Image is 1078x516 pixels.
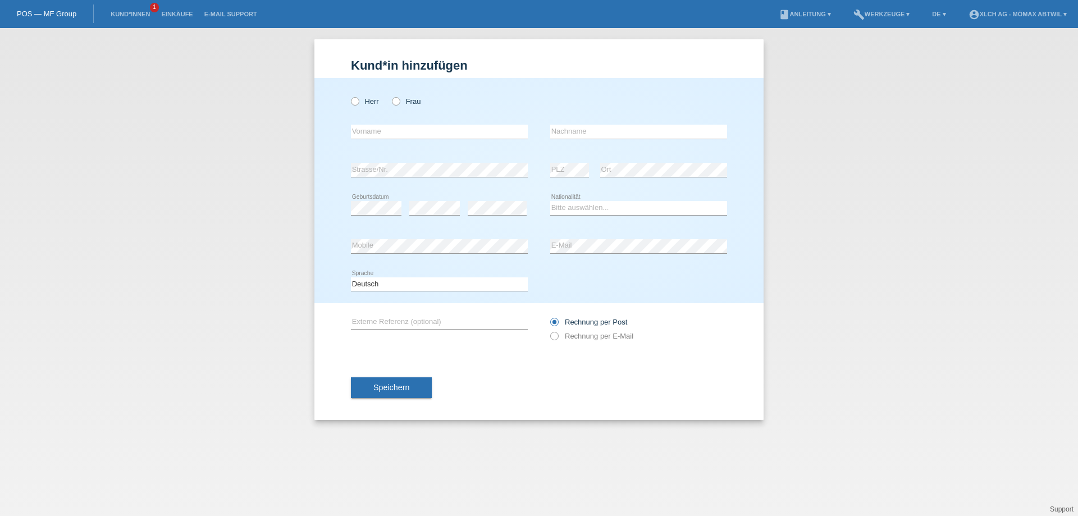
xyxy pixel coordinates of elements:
label: Rechnung per Post [550,318,627,326]
input: Rechnung per Post [550,318,558,332]
button: Speichern [351,377,432,399]
span: 1 [150,3,159,12]
input: Herr [351,97,358,104]
label: Frau [392,97,421,106]
a: Support [1050,505,1074,513]
h1: Kund*in hinzufügen [351,58,727,72]
a: account_circleXLCH AG - Mömax Abtwil ▾ [963,11,1072,17]
label: Herr [351,97,379,106]
span: Speichern [373,383,409,392]
a: buildWerkzeuge ▾ [848,11,916,17]
i: book [779,9,790,20]
a: DE ▾ [926,11,951,17]
a: bookAnleitung ▾ [773,11,837,17]
a: POS — MF Group [17,10,76,18]
input: Rechnung per E-Mail [550,332,558,346]
a: Einkäufe [156,11,198,17]
a: E-Mail Support [199,11,263,17]
a: Kund*innen [105,11,156,17]
i: build [853,9,865,20]
label: Rechnung per E-Mail [550,332,633,340]
input: Frau [392,97,399,104]
i: account_circle [969,9,980,20]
